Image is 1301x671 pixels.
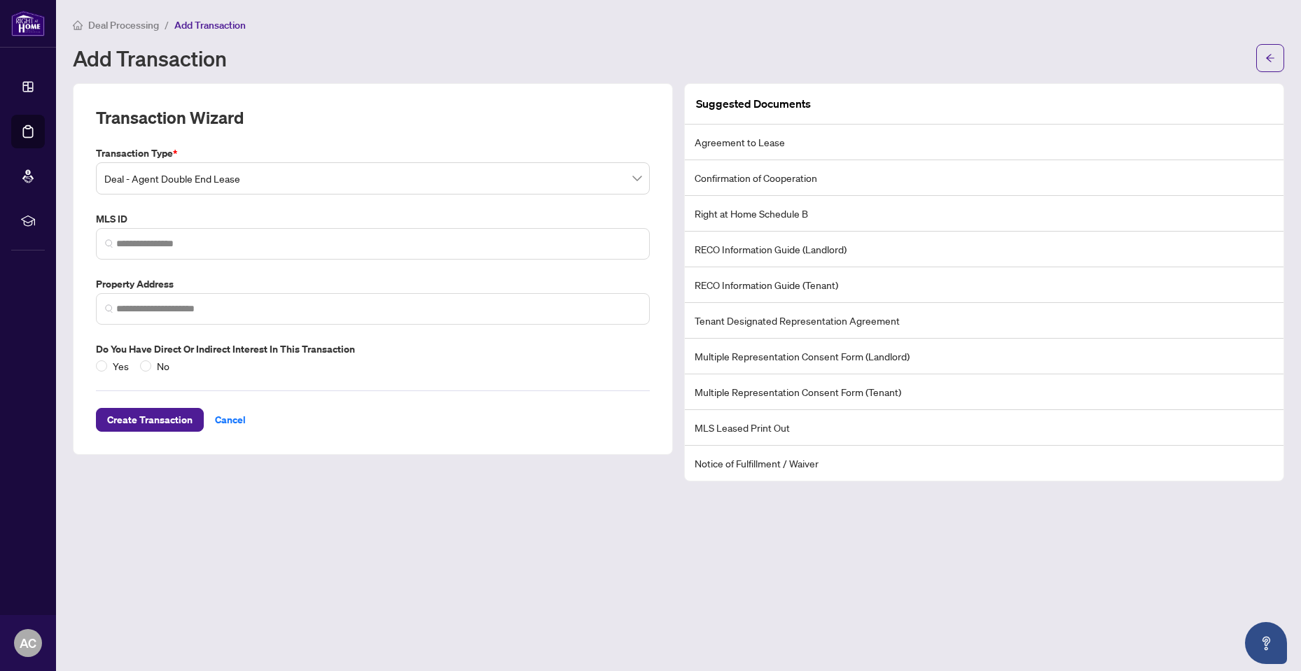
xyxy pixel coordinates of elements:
[96,106,244,129] h2: Transaction Wizard
[174,19,246,31] span: Add Transaction
[1265,53,1275,63] span: arrow-left
[685,232,1283,267] li: RECO Information Guide (Landlord)
[685,267,1283,303] li: RECO Information Guide (Tenant)
[151,358,175,374] span: No
[685,410,1283,446] li: MLS Leased Print Out
[96,276,650,292] label: Property Address
[685,446,1283,481] li: Notice of Fulfillment / Waiver
[215,409,246,431] span: Cancel
[105,239,113,248] img: search_icon
[165,17,169,33] li: /
[685,339,1283,374] li: Multiple Representation Consent Form (Landlord)
[96,341,650,357] label: Do you have direct or indirect interest in this transaction
[96,146,650,161] label: Transaction Type
[11,10,45,36] img: logo
[685,374,1283,410] li: Multiple Representation Consent Form (Tenant)
[685,303,1283,339] li: Tenant Designated Representation Agreement
[88,19,159,31] span: Deal Processing
[696,95,811,113] article: Suggested Documents
[96,211,650,227] label: MLS ID
[107,409,193,431] span: Create Transaction
[73,47,227,69] h1: Add Transaction
[107,358,134,374] span: Yes
[20,633,36,653] span: AC
[105,304,113,313] img: search_icon
[685,196,1283,232] li: Right at Home Schedule B
[685,125,1283,160] li: Agreement to Lease
[204,408,257,432] button: Cancel
[104,165,641,192] span: Deal - Agent Double End Lease
[685,160,1283,196] li: Confirmation of Cooperation
[1245,622,1287,664] button: Open asap
[73,20,83,30] span: home
[96,408,204,432] button: Create Transaction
